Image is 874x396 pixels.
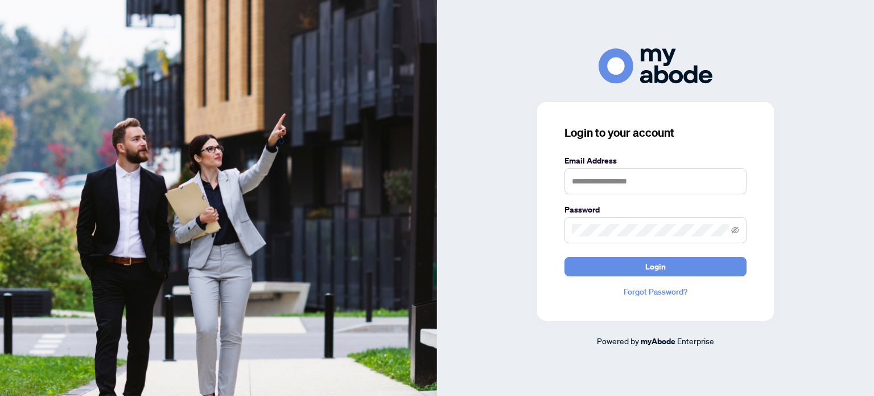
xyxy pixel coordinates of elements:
[564,257,747,276] button: Login
[564,285,747,298] a: Forgot Password?
[641,335,675,348] a: myAbode
[564,154,747,167] label: Email Address
[677,336,714,346] span: Enterprise
[564,203,747,216] label: Password
[645,258,666,276] span: Login
[597,336,639,346] span: Powered by
[599,48,712,83] img: ma-logo
[564,125,747,141] h3: Login to your account
[731,226,739,234] span: eye-invisible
